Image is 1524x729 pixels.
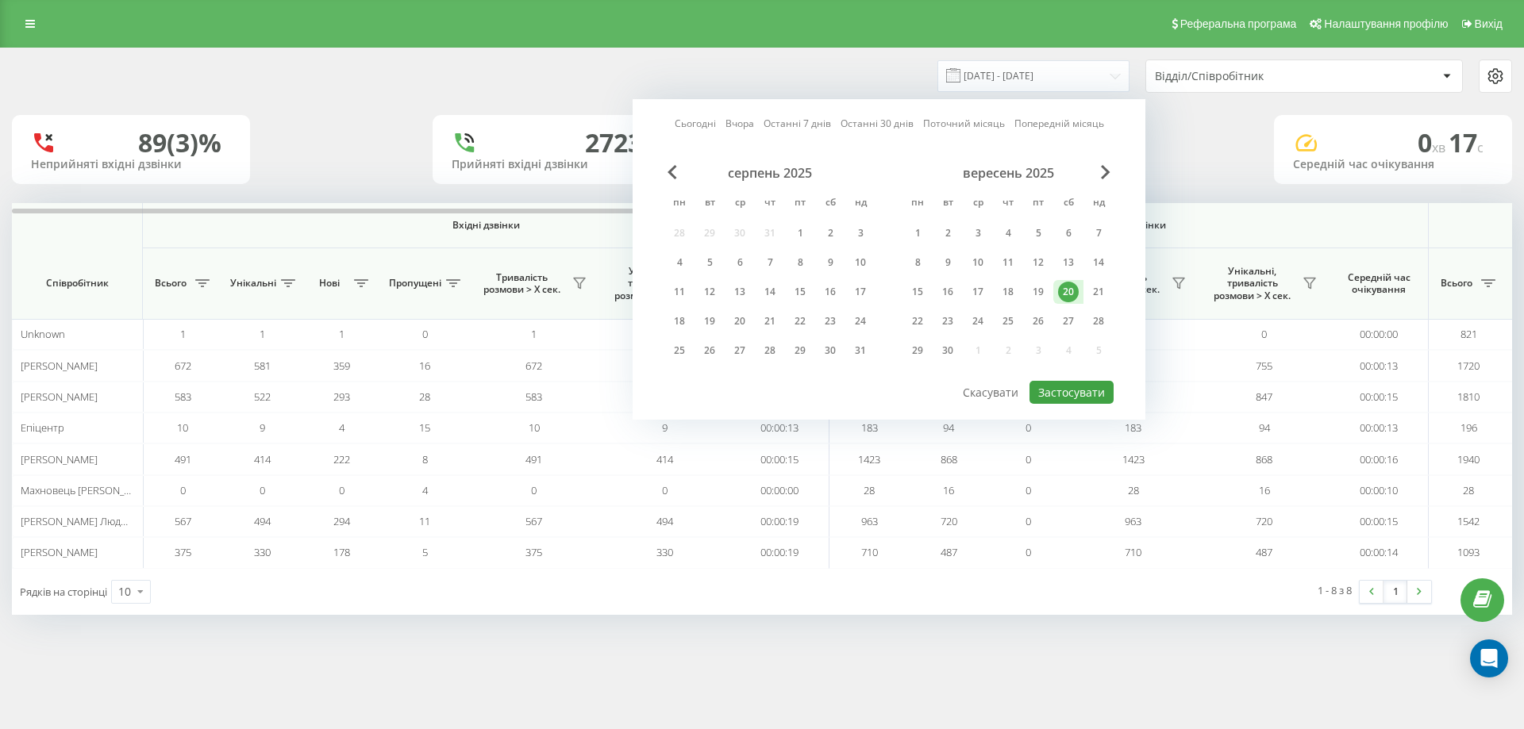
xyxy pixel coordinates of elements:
span: [PERSON_NAME] [21,545,98,559]
div: пт 29 серп 2025 р. [785,339,815,363]
div: 17 [850,282,871,302]
span: 0 [1261,327,1267,341]
span: 491 [525,452,542,466]
span: 581 [254,359,271,373]
span: 868 [941,452,957,466]
span: 4 [422,483,428,497]
span: [PERSON_NAME] Людмила [21,514,145,528]
div: 10 [850,252,871,273]
span: 1 [339,327,344,341]
div: 30 [937,340,958,361]
abbr: четвер [996,192,1020,216]
span: 720 [1256,514,1272,528]
span: Унікальні, тривалість розмови > Х сек. [1206,265,1298,302]
div: пн 25 серп 2025 р. [664,339,695,363]
div: нд 10 серп 2025 р. [845,251,876,274]
span: 359 [333,359,350,373]
div: пн 8 вер 2025 р. [902,251,933,274]
div: сб 23 серп 2025 р. [815,309,845,333]
td: 00:00:19 [730,506,829,537]
span: [PERSON_NAME] [21,359,98,373]
span: 10 [177,420,188,435]
div: 20 [729,311,750,332]
div: ср 17 вер 2025 р. [963,280,993,304]
div: 21 [760,311,780,332]
span: 963 [1125,514,1141,528]
div: 3 [968,223,988,244]
td: 00:00:15 [1330,506,1429,537]
div: пт 5 вер 2025 р. [1023,221,1053,245]
span: 1810 [1457,389,1480,404]
div: нд 14 вер 2025 р. [1083,251,1114,274]
span: 868 [1256,452,1272,466]
div: ср 20 серп 2025 р. [725,309,755,333]
span: 28 [864,483,875,497]
a: Останні 7 днів [764,116,831,131]
div: пн 4 серп 2025 р. [664,251,695,274]
div: 24 [968,311,988,332]
span: 375 [525,545,542,559]
span: 494 [254,514,271,528]
span: 4 [339,420,344,435]
span: 567 [175,514,191,528]
td: 00:00:13 [1330,412,1429,443]
div: 23 [820,311,841,332]
div: Неприйняті вхідні дзвінки [31,158,231,171]
span: [PERSON_NAME] [21,452,98,466]
div: 8 [907,252,928,273]
abbr: середа [728,192,752,216]
td: 00:00:14 [1330,537,1429,568]
div: вт 19 серп 2025 р. [695,309,725,333]
span: Епіцентр [21,420,64,435]
span: 16 [943,483,954,497]
span: 0 [180,483,186,497]
div: 26 [699,340,720,361]
span: 0 [422,327,428,341]
span: Співробітник [25,277,129,290]
div: 13 [1058,252,1079,273]
div: 9 [937,252,958,273]
span: 375 [175,545,191,559]
span: 583 [175,389,191,404]
div: 25 [998,311,1018,332]
span: Середній час очікування [1341,271,1416,296]
div: 27 [729,340,750,361]
span: 16 [1259,483,1270,497]
div: сб 30 серп 2025 р. [815,339,845,363]
a: Вчора [725,116,754,131]
div: 26 [1028,311,1049,332]
div: чт 14 серп 2025 р. [755,280,785,304]
div: 89 (3)% [138,128,221,158]
div: сб 13 вер 2025 р. [1053,251,1083,274]
div: 22 [790,311,810,332]
div: серпень 2025 [664,165,876,181]
abbr: неділя [849,192,872,216]
span: Вхідні дзвінки [184,219,787,232]
div: пт 12 вер 2025 р. [1023,251,1053,274]
span: 414 [656,452,673,466]
div: чт 25 вер 2025 р. [993,309,1023,333]
div: 3 [850,223,871,244]
span: 196 [1460,420,1477,435]
span: 963 [861,514,878,528]
span: 330 [254,545,271,559]
div: 1 [907,223,928,244]
abbr: понеділок [906,192,929,216]
span: 28 [1128,483,1139,497]
div: вт 9 вер 2025 р. [933,251,963,274]
div: вт 30 вер 2025 р. [933,339,963,363]
div: ср 3 вер 2025 р. [963,221,993,245]
div: 15 [907,282,928,302]
div: 1 - 8 з 8 [1318,582,1352,598]
div: пн 1 вер 2025 р. [902,221,933,245]
div: чт 18 вер 2025 р. [993,280,1023,304]
span: 0 [339,483,344,497]
span: Реферальна програма [1180,17,1297,30]
span: 0 [1026,545,1031,559]
span: 15 [419,420,430,435]
div: Open Intercom Messenger [1470,639,1508,677]
span: 11 [419,514,430,528]
div: чт 11 вер 2025 р. [993,251,1023,274]
span: 178 [333,545,350,559]
div: 29 [790,340,810,361]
